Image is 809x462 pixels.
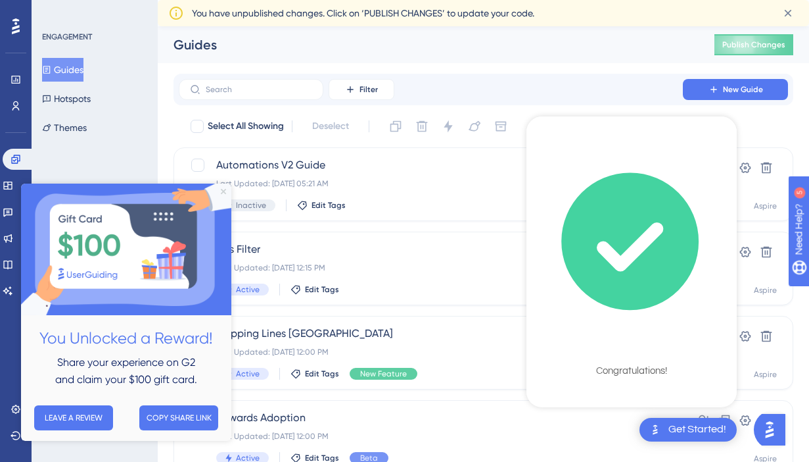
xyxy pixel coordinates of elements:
span: Shipping Lines [GEOGRAPHIC_DATA] [216,326,645,342]
button: Deselect [300,115,361,138]
span: New Feature [360,369,407,379]
div: Congratulations! [596,365,667,378]
span: Publish Changes [722,39,785,50]
div: Checklist Container [526,116,737,407]
span: Deselect [312,118,349,134]
div: Guides [173,36,682,54]
span: Filter [359,84,378,95]
button: Hotspots [42,87,91,111]
div: Aspire [754,285,777,295]
div: ENGAGEMENT [42,32,92,42]
input: Search [206,85,312,94]
span: Ads Filter [216,242,645,257]
div: checklist loading [526,116,737,404]
span: Edit Tags [312,200,346,211]
button: New Guide [683,79,788,100]
button: LEAVE A REVIEW [13,222,92,247]
button: Edit Tags [290,284,339,295]
span: New Guide [723,84,763,95]
span: Share your experience on G2 [36,172,174,185]
span: and claim your $100 gift card. [34,190,176,202]
span: Edit Tags [305,284,339,295]
div: Open Get Started! checklist [639,418,737,442]
div: Last Updated: [DATE] 12:00 PM [216,347,645,357]
iframe: UserGuiding AI Assistant Launcher [754,410,793,449]
span: Select All Showing [208,118,284,134]
span: Inactive [236,200,266,211]
button: Filter [329,79,394,100]
div: Aspire [754,201,777,211]
div: Last Updated: [DATE] 05:21 AM [216,178,645,189]
div: Close Preview [200,5,205,11]
button: Edit Tags [297,200,346,211]
span: Need Help? [31,3,82,19]
button: Publish Changes [714,34,793,55]
button: Themes [42,116,87,140]
button: COPY SHARE LINK [118,222,197,247]
h2: You Unlocked a Reward! [11,142,200,168]
button: Guides [42,58,83,82]
div: Last Updated: [DATE] 12:00 PM [216,431,645,442]
span: Active [236,369,260,379]
button: Edit Tags [290,369,339,379]
span: Automations V2 Guide [216,157,645,173]
span: Rewards Adoption [216,410,645,426]
div: Aspire [754,369,777,380]
div: Get Started! [668,423,726,437]
span: Edit Tags [305,369,339,379]
div: Last Updated: [DATE] 12:15 PM [216,263,645,273]
img: launcher-image-alternative-text [647,422,663,438]
div: Checklist Completed [559,340,705,359]
div: 5 [91,7,95,17]
span: You have unpublished changes. Click on ‘PUBLISH CHANGES’ to update your code. [192,5,534,21]
span: Active [236,284,260,295]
